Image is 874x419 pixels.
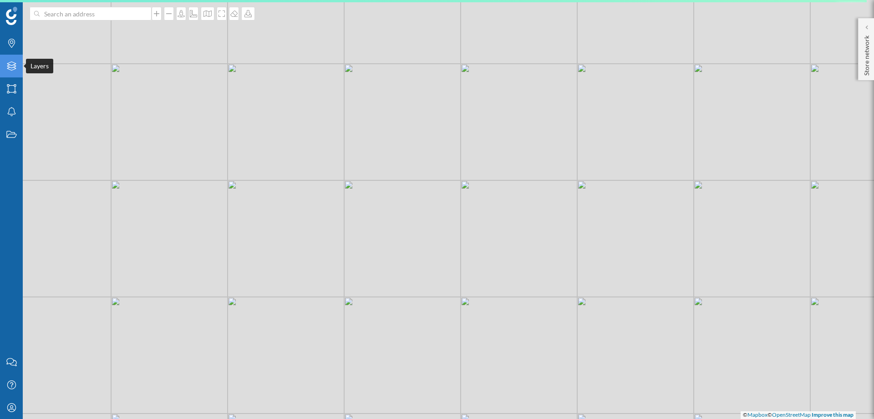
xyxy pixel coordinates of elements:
p: Store network [862,32,871,76]
a: OpenStreetMap [772,411,811,418]
div: © © [741,411,856,419]
span: Soporte [19,6,51,15]
a: Improve this map [812,411,854,418]
img: Geoblink Logo [6,7,17,25]
a: Mapbox [747,411,767,418]
div: Layers [26,59,53,73]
